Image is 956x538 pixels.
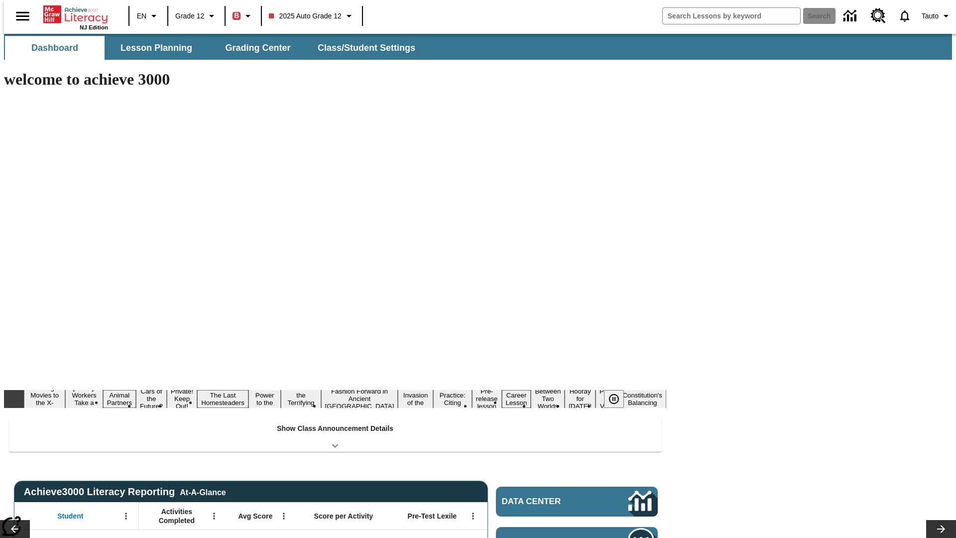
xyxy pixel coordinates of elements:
p: Show Class Announcement Details [277,423,393,434]
div: SubNavbar [4,36,424,60]
button: Profile/Settings [918,7,956,25]
button: Lesson carousel, Next [926,520,956,538]
button: Open Menu [207,509,222,524]
span: Grade 12 [175,11,204,21]
button: Class/Student Settings [310,36,423,60]
button: Slide 16 Point of View [596,386,618,411]
a: Data Center [837,2,865,30]
button: Slide 10 The Invasion of the Free CD [398,383,433,415]
button: Class: 2025 Auto Grade 12, Select your class [265,7,358,25]
span: Score per Activity [314,512,373,521]
span: Pre-Test Lexile [408,512,457,521]
span: Avg Score [238,512,272,521]
button: Lesson Planning [107,36,206,60]
div: Home [43,3,108,30]
button: Slide 4 Cars of the Future? [136,386,167,411]
span: Achieve3000 Literacy Reporting [24,486,226,498]
button: Slide 11 Mixed Practice: Citing Evidence [433,383,472,415]
span: Student [57,512,83,521]
button: Language: EN, Select a language [132,7,164,25]
span: B [234,9,239,22]
span: Activities Completed [144,507,210,525]
button: Slide 1 Taking Movies to the X-Dimension [24,383,65,415]
div: At-A-Glance [180,486,226,497]
button: Slide 2 Labor Day: Workers Take a Stand [65,383,103,415]
button: Dashboard [5,36,105,60]
button: Slide 17 The Constitution's Balancing Act [618,383,666,415]
button: Open Menu [466,509,480,524]
button: Open Menu [276,509,291,524]
div: Pause [604,390,634,408]
a: Resource Center, Will open in new tab [865,2,892,29]
h1: welcome to achieve 3000 [4,70,666,89]
button: Open side menu [8,1,37,31]
button: Grade: Grade 12, Select a grade [171,7,222,25]
span: Data Center [502,497,595,507]
a: Home [43,4,108,24]
span: 2025 Auto Grade 12 [269,11,341,21]
button: Slide 14 Between Two Worlds [531,386,565,411]
button: Slide 13 Career Lesson [502,390,531,408]
button: Open Menu [119,509,133,524]
span: EN [137,11,146,21]
button: Boost Class color is red. Change class color [229,7,258,25]
div: SubNavbar [4,34,952,60]
button: Slide 3 Animal Partners [103,390,136,408]
button: Slide 8 Attack of the Terrifying Tomatoes [281,383,321,415]
span: Tauto [922,11,939,21]
button: Grading Center [208,36,308,60]
div: Show Class Announcement Details [9,417,661,452]
button: Slide 9 Fashion Forward in Ancient Rome [321,386,398,411]
a: Notifications [892,3,918,29]
a: Data Center [496,487,658,517]
button: Slide 12 Pre-release lesson [472,386,502,411]
button: Slide 7 Solar Power to the People [248,383,281,415]
button: Pause [604,390,624,408]
button: Slide 5 Private! Keep Out! [167,386,197,411]
button: Slide 15 Hooray for Constitution Day! [565,386,596,411]
span: NJ Edition [80,24,108,30]
button: Slide 6 The Last Homesteaders [197,390,248,408]
input: search field [663,8,800,24]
